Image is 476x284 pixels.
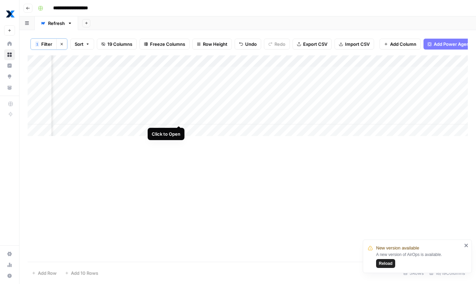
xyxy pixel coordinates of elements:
[4,270,15,281] button: Help + Support
[245,41,257,48] span: Undo
[345,41,370,48] span: Import CSV
[35,41,39,47] div: 1
[390,41,416,48] span: Add Column
[61,268,102,279] button: Add 10 Rows
[4,60,15,71] a: Insights
[4,5,15,23] button: Workspace: MaintainX
[4,82,15,93] a: Your Data
[4,8,16,20] img: MaintainX Logo
[75,41,84,48] span: Sort
[464,243,469,248] button: close
[4,248,15,259] a: Settings
[334,39,374,50] button: Import CSV
[376,259,395,268] button: Reload
[235,39,261,50] button: Undo
[4,49,15,60] a: Browse
[4,71,15,82] a: Opportunities
[423,39,475,50] button: Add Power Agent
[150,41,185,48] span: Freeze Columns
[303,41,327,48] span: Export CSV
[192,39,232,50] button: Row Height
[48,20,65,27] div: Refresh
[379,260,392,267] span: Reload
[264,39,290,50] button: Redo
[380,39,421,50] button: Add Column
[36,41,38,47] span: 1
[203,41,227,48] span: Row Height
[35,16,78,30] a: Refresh
[28,268,61,279] button: Add Row
[376,245,419,252] span: New version available
[401,268,427,279] div: 5 Rows
[274,41,285,48] span: Redo
[71,270,98,276] span: Add 10 Rows
[139,39,190,50] button: Freeze Columns
[4,259,15,270] a: Usage
[107,41,132,48] span: 19 Columns
[152,131,180,137] div: Click to Open
[97,39,137,50] button: 19 Columns
[41,41,52,48] span: Filter
[31,39,56,50] button: 1Filter
[4,38,15,49] a: Home
[293,39,332,50] button: Export CSV
[70,39,94,50] button: Sort
[376,252,462,268] div: A new version of AirOps is available.
[38,270,57,276] span: Add Row
[434,41,471,48] span: Add Power Agent
[427,268,468,279] div: 18/19 Columns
